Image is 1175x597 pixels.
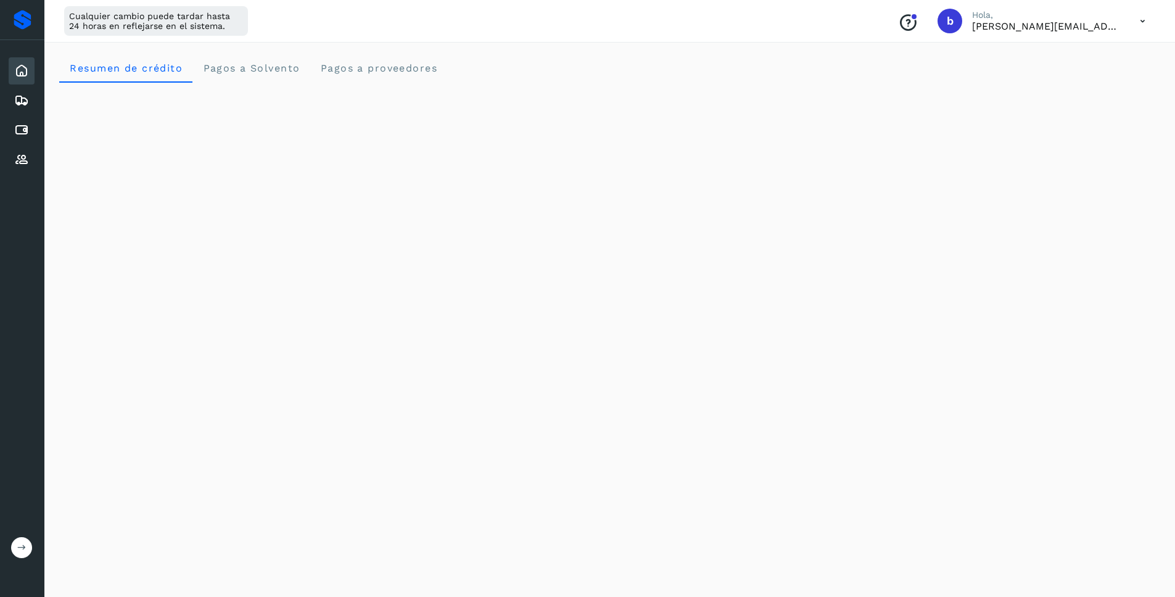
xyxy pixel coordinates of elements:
[9,117,35,144] div: Cuentas por pagar
[972,20,1120,32] p: beatriz+08@solvento.mx
[9,87,35,114] div: Embarques
[9,146,35,173] div: Proveedores
[69,62,183,74] span: Resumen de crédito
[202,62,300,74] span: Pagos a Solvento
[320,62,437,74] span: Pagos a proveedores
[972,10,1120,20] p: Hola,
[9,57,35,84] div: Inicio
[64,6,248,36] div: Cualquier cambio puede tardar hasta 24 horas en reflejarse en el sistema.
